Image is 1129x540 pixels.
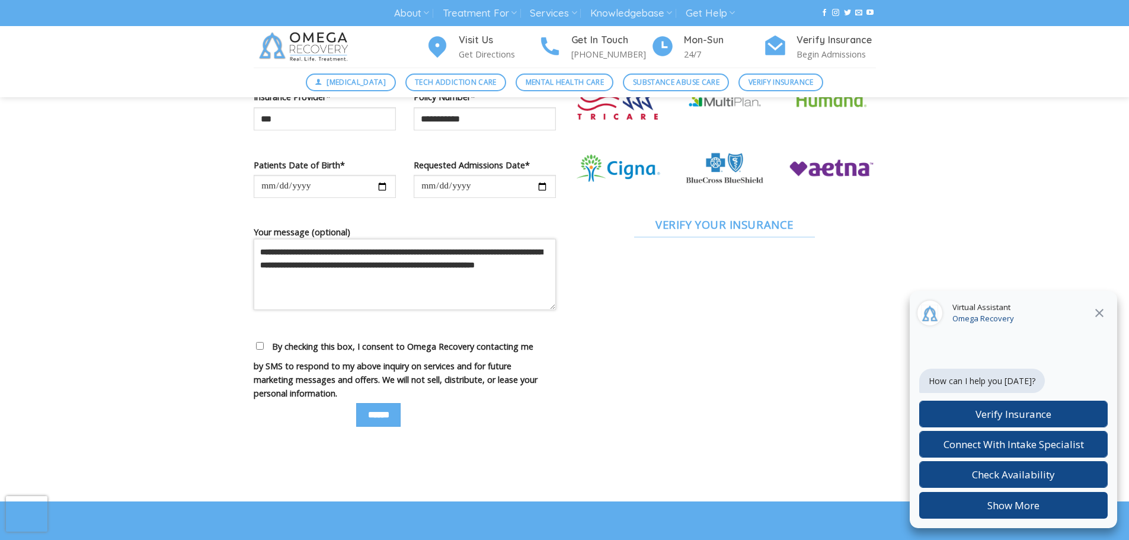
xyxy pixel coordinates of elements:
a: Visit Us Get Directions [426,33,538,62]
label: Your message (optional) [254,225,556,318]
span: Verify Insurance [749,76,814,88]
span: Substance Abuse Care [633,76,719,88]
a: Follow on YouTube [866,9,874,17]
h4: Verify Insurance [797,33,876,48]
span: By checking this box, I consent to Omega Recovery contacting me by SMS to respond to my above inq... [254,341,538,399]
p: 24/7 [684,47,763,61]
p: [PHONE_NUMBER] [571,47,651,61]
a: Follow on Instagram [832,9,839,17]
a: Get Help [686,2,735,24]
label: Patients Date of Birth* [254,158,396,172]
label: Requested Admissions Date* [414,158,556,172]
a: Verify Your Insurance [574,211,876,238]
a: Get In Touch [PHONE_NUMBER] [538,33,651,62]
textarea: Your message (optional) [254,239,556,310]
span: Mental Health Care [526,76,604,88]
a: About [394,2,429,24]
input: By checking this box, I consent to Omega Recovery contacting me by SMS to respond to my above inq... [256,342,264,350]
img: Omega Recovery [254,26,357,68]
a: Services [530,2,577,24]
a: [MEDICAL_DATA] [306,74,396,91]
iframe: reCAPTCHA [6,496,47,532]
a: Follow on Facebook [821,9,828,17]
a: Treatment For [443,2,517,24]
a: Verify Insurance [738,74,823,91]
p: Get Directions [459,47,538,61]
span: Tech Addiction Care [415,76,497,88]
a: Follow on Twitter [844,9,851,17]
h4: Mon-Sun [684,33,763,48]
h4: Get In Touch [571,33,651,48]
h4: Visit Us [459,33,538,48]
a: Send us an email [855,9,862,17]
a: Substance Abuse Care [623,74,729,91]
p: Begin Admissions [797,47,876,61]
span: Verify Your Insurance [655,216,794,233]
a: Knowledgebase [590,2,672,24]
span: [MEDICAL_DATA] [327,76,386,88]
a: Tech Addiction Care [405,74,507,91]
a: Mental Health Care [516,74,613,91]
a: Verify Insurance Begin Admissions [763,33,876,62]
